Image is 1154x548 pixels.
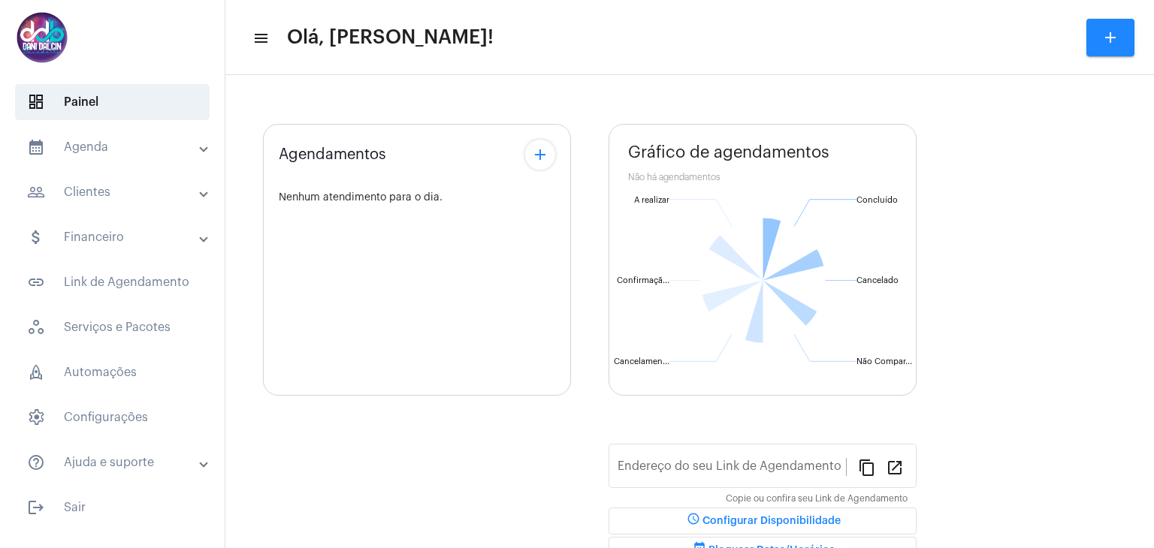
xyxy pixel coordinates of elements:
[856,276,899,285] text: Cancelado
[15,309,210,345] span: Serviços e Pacotes
[9,219,225,255] mat-expansion-panel-header: sidenav iconFinanceiro
[634,196,669,204] text: A realizar
[531,146,549,164] mat-icon: add
[15,489,210,525] span: Sair
[726,494,908,504] mat-hint: Copie ou confira seu Link de Agendamento
[628,143,829,161] span: Gráfico de agendamentos
[27,363,45,381] span: sidenav icon
[27,453,201,471] mat-panel-title: Ajuda e suporte
[27,138,201,156] mat-panel-title: Agenda
[15,399,210,435] span: Configurações
[15,264,210,300] span: Link de Agendamento
[9,444,225,480] mat-expansion-panel-header: sidenav iconAjuda e suporte
[614,357,669,366] text: Cancelamen...
[618,462,846,476] input: Link
[279,192,555,203] div: Nenhum atendimento para o dia.
[684,512,702,530] mat-icon: schedule
[684,516,841,526] span: Configurar Disponibilidade
[9,129,225,165] mat-expansion-panel-header: sidenav iconAgenda
[886,458,904,476] mat-icon: open_in_new
[27,228,45,246] mat-icon: sidenav icon
[27,498,45,516] mat-icon: sidenav icon
[27,318,45,336] span: sidenav icon
[27,228,201,246] mat-panel-title: Financeiro
[15,84,210,120] span: Painel
[617,276,669,285] text: Confirmaçã...
[287,26,494,50] span: Olá, [PERSON_NAME]!
[27,138,45,156] mat-icon: sidenav icon
[858,458,876,476] mat-icon: content_copy
[27,93,45,111] span: sidenav icon
[252,29,267,47] mat-icon: sidenav icon
[279,146,386,163] span: Agendamentos
[609,507,917,534] button: Configurar Disponibilidade
[12,8,72,68] img: 5016df74-caca-6049-816a-988d68c8aa82.png
[9,174,225,210] mat-expansion-panel-header: sidenav iconClientes
[856,196,898,204] text: Concluído
[15,354,210,390] span: Automações
[27,183,45,201] mat-icon: sidenav icon
[27,453,45,471] mat-icon: sidenav icon
[27,183,201,201] mat-panel-title: Clientes
[1101,29,1119,47] mat-icon: add
[27,408,45,426] span: sidenav icon
[27,273,45,291] mat-icon: sidenav icon
[856,357,912,366] text: Não Compar...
